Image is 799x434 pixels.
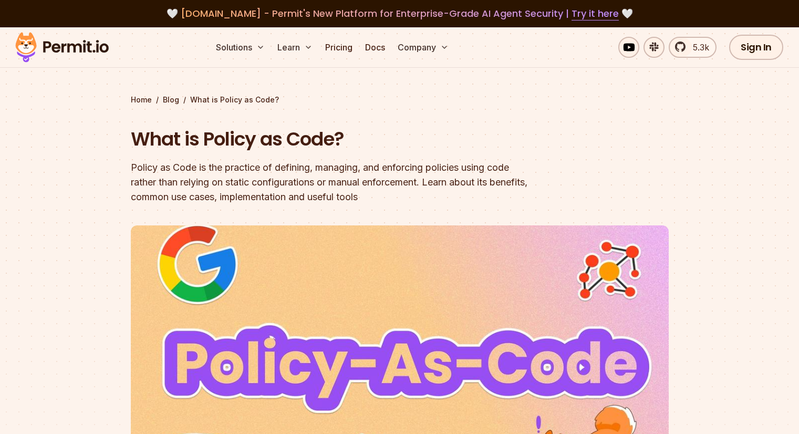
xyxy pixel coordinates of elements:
[572,7,619,20] a: Try it here
[163,95,179,105] a: Blog
[212,37,269,58] button: Solutions
[131,95,669,105] div: / /
[393,37,453,58] button: Company
[181,7,619,20] span: [DOMAIN_NAME] - Permit's New Platform for Enterprise-Grade AI Agent Security |
[729,35,783,60] a: Sign In
[361,37,389,58] a: Docs
[11,29,113,65] img: Permit logo
[131,126,534,152] h1: What is Policy as Code?
[687,41,709,54] span: 5.3k
[131,160,534,204] div: Policy as Code is the practice of defining, managing, and enforcing policies using code rather th...
[321,37,357,58] a: Pricing
[25,6,774,21] div: 🤍 🤍
[669,37,717,58] a: 5.3k
[273,37,317,58] button: Learn
[131,95,152,105] a: Home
